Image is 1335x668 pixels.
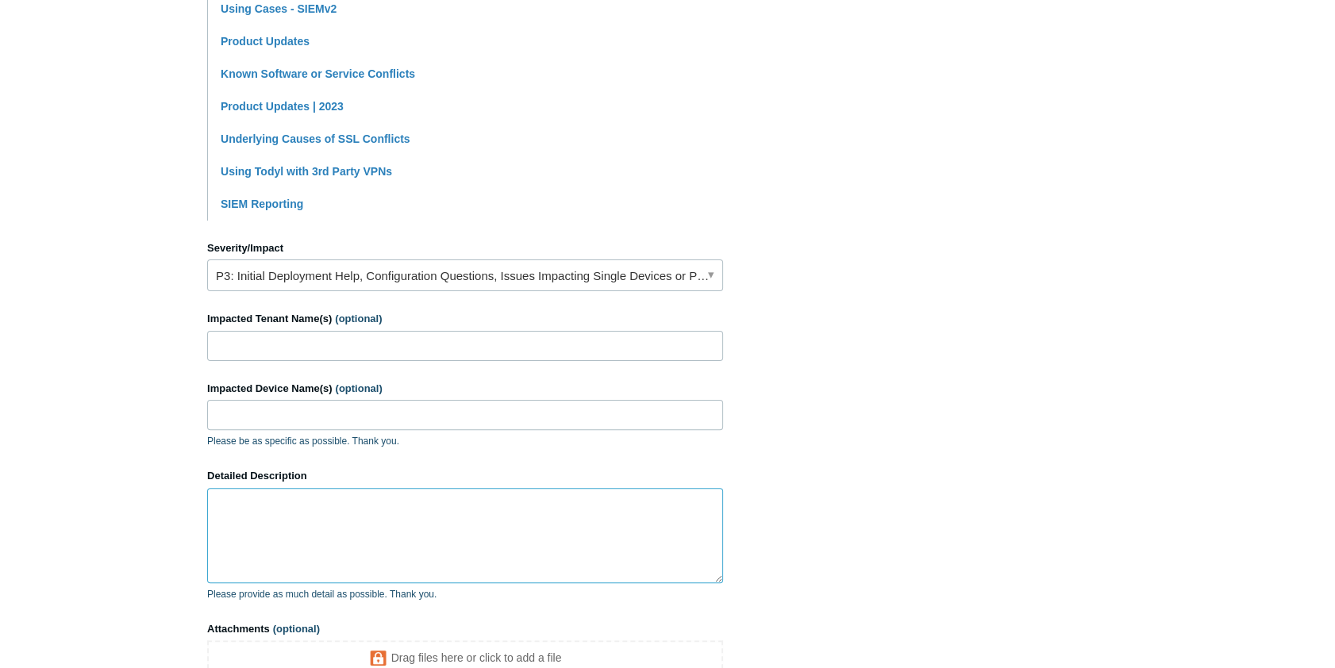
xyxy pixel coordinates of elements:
a: Product Updates [221,35,310,48]
a: Underlying Causes of SSL Conflicts [221,132,410,145]
label: Detailed Description [207,468,723,484]
a: Using Cases - SIEMv2 [221,2,337,15]
span: (optional) [273,623,320,635]
a: Product Updates | 2023 [221,100,344,113]
a: Known Software or Service Conflicts [221,67,415,80]
a: Using Todyl with 3rd Party VPNs [221,165,392,178]
p: Please provide as much detail as possible. Thank you. [207,587,723,601]
span: (optional) [335,313,382,324]
label: Impacted Device Name(s) [207,381,723,397]
label: Severity/Impact [207,240,723,256]
label: Impacted Tenant Name(s) [207,311,723,327]
a: P3: Initial Deployment Help, Configuration Questions, Issues Impacting Single Devices or Past Out... [207,259,723,291]
span: (optional) [336,382,383,394]
a: SIEM Reporting [221,198,303,210]
p: Please be as specific as possible. Thank you. [207,434,723,448]
label: Attachments [207,621,723,637]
